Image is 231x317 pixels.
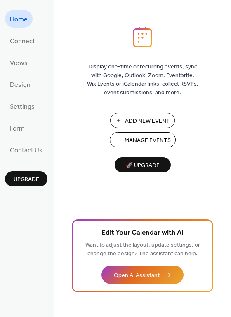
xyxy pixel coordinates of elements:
[14,175,39,184] span: Upgrade
[5,119,30,137] a: Form
[87,63,198,97] span: Display one-time or recurring events, sync with Google, Outlook, Zoom, Eventbrite, Wix Events or ...
[101,266,184,284] button: Open AI Assistant
[5,32,40,49] a: Connect
[5,54,33,71] a: Views
[10,13,28,26] span: Home
[10,144,42,157] span: Contact Us
[5,75,35,93] a: Design
[10,122,25,135] span: Form
[125,117,170,126] span: Add New Event
[5,171,47,186] button: Upgrade
[120,160,166,171] span: 🚀 Upgrade
[114,271,160,280] span: Open AI Assistant
[10,79,31,91] span: Design
[85,240,200,259] span: Want to adjust the layout, update settings, or change the design? The assistant can help.
[110,132,176,147] button: Manage Events
[101,227,184,239] span: Edit Your Calendar with AI
[5,141,47,158] a: Contact Us
[10,35,35,48] span: Connect
[5,10,33,28] a: Home
[133,27,152,47] img: logo_icon.svg
[5,97,40,115] a: Settings
[110,113,175,128] button: Add New Event
[115,157,171,172] button: 🚀 Upgrade
[10,100,35,113] span: Settings
[10,57,28,70] span: Views
[125,136,171,145] span: Manage Events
